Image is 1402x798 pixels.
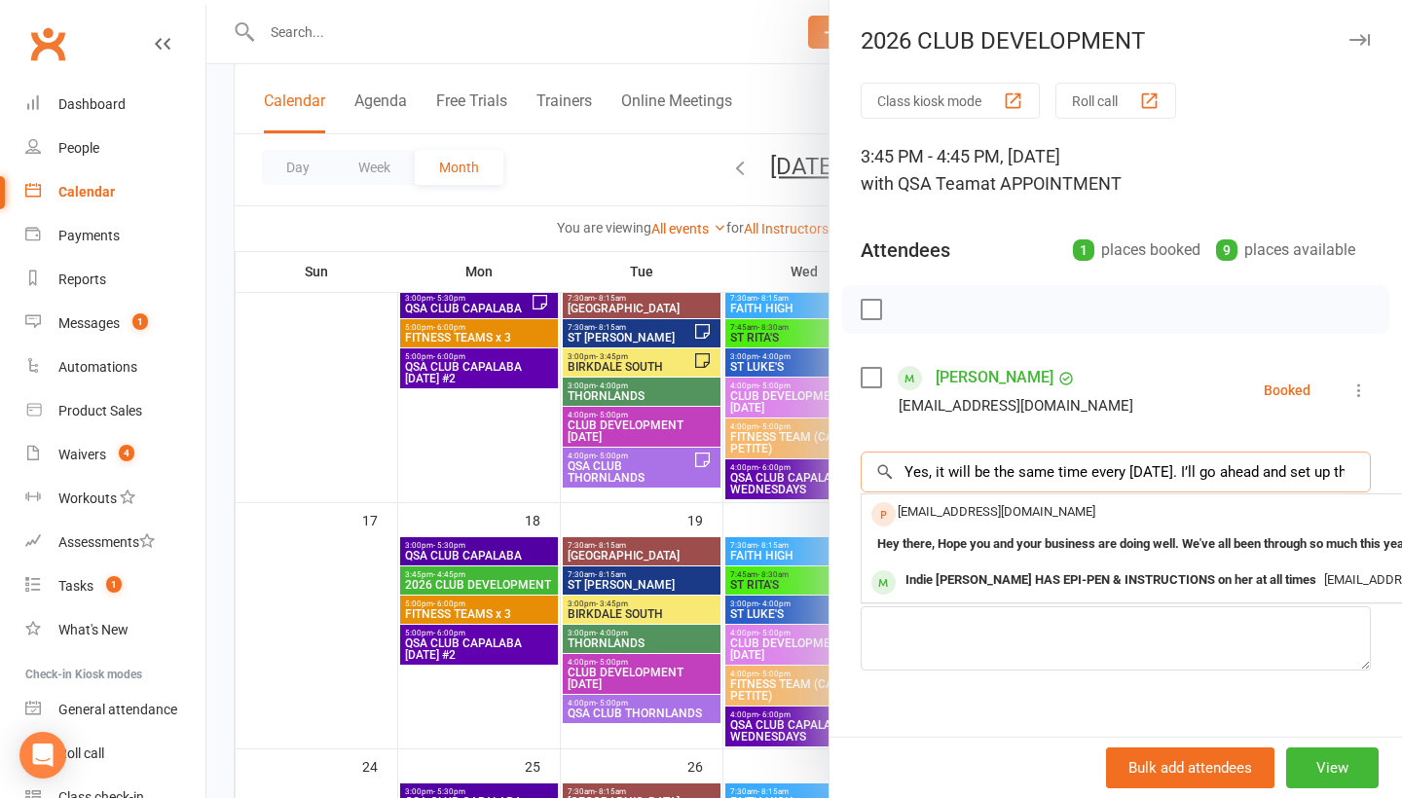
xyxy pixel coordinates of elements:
div: Calendar [58,184,115,199]
div: places booked [1073,236,1200,264]
div: Attendees [861,236,950,264]
div: Messages [58,315,120,331]
button: Roll call [1055,83,1176,119]
div: Indie [PERSON_NAME] HAS EPI-PEN & INSTRUCTIONS on her at all times [898,566,1324,595]
div: Reports [58,272,106,287]
div: Waivers [58,447,106,462]
a: Payments [25,214,205,258]
a: Clubworx [23,19,72,68]
a: Product Sales [25,389,205,433]
a: General attendance kiosk mode [25,688,205,732]
div: 1 [1073,239,1094,261]
div: Workouts [58,490,117,506]
a: Roll call [25,732,205,776]
span: 1 [106,576,122,593]
div: [EMAIL_ADDRESS][DOMAIN_NAME] [899,393,1133,418]
div: People [58,140,99,156]
div: places available [1216,236,1355,264]
div: 9 [1216,239,1237,261]
a: Workouts [25,477,205,521]
a: Dashboard [25,83,205,127]
span: 1 [132,313,148,330]
div: Roll call [58,745,104,761]
div: 2026 CLUB DEVELOPMENT [830,27,1402,54]
a: Messages 1 [25,302,205,345]
div: member [871,570,896,595]
a: [PERSON_NAME] [936,362,1053,393]
div: Open Intercom Messenger [19,732,66,779]
span: with QSA Team [861,173,980,194]
a: People [25,127,205,170]
a: Assessments [25,521,205,564]
a: Waivers 4 [25,433,205,477]
div: 3:45 PM - 4:45 PM, [DATE] [861,143,1371,198]
div: prospect [871,502,896,526]
a: Reports [25,258,205,302]
a: What's New [25,608,205,652]
input: Search to add attendees [861,452,1371,492]
a: Calendar [25,170,205,214]
div: Payments [58,228,120,243]
button: Class kiosk mode [861,83,1040,119]
a: Tasks 1 [25,564,205,608]
button: View [1286,747,1379,788]
span: [EMAIL_ADDRESS][DOMAIN_NAME] [898,504,1095,519]
span: 4 [119,445,134,461]
div: Automations [58,359,137,375]
div: What's New [58,622,129,637]
div: General attendance [58,702,177,717]
div: Booked [1264,383,1310,397]
span: at APPOINTMENT [980,173,1122,194]
div: Assessments [58,534,155,550]
div: Product Sales [58,403,142,418]
a: Automations [25,345,205,389]
div: Dashboard [58,96,126,112]
button: Bulk add attendees [1106,747,1274,788]
div: Tasks [58,578,93,594]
